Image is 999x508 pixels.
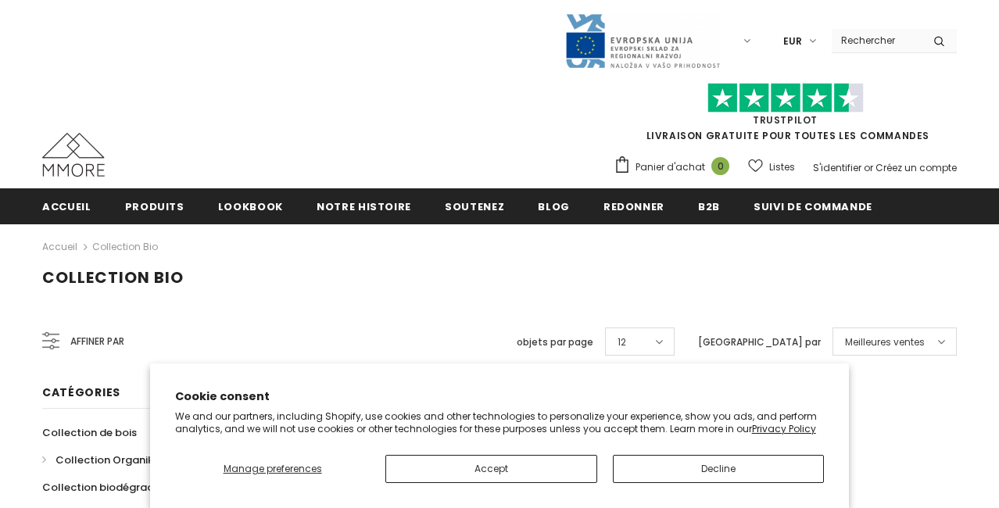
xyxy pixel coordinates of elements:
a: Collection Bio [92,240,158,253]
button: Decline [613,455,824,483]
span: soutenez [445,199,504,214]
a: Produits [125,188,184,224]
span: EUR [783,34,802,49]
span: Collection biodégradable [42,480,177,495]
span: Panier d'achat [636,159,705,175]
a: B2B [698,188,720,224]
a: S'identifier [813,161,861,174]
span: Collection Organika [55,453,160,467]
button: Accept [385,455,596,483]
span: Collection Bio [42,267,184,288]
a: Suivi de commande [754,188,872,224]
a: Créez un compte [875,161,957,174]
span: Accueil [42,199,91,214]
img: Javni Razpis [564,13,721,70]
a: Collection Organika [42,446,160,474]
a: Blog [538,188,570,224]
span: Meilleures ventes [845,334,925,350]
span: 0 [711,157,729,175]
span: or [864,161,873,174]
span: Manage preferences [224,462,322,475]
a: Lookbook [218,188,283,224]
span: Suivi de commande [754,199,872,214]
span: Affiner par [70,333,124,350]
a: Accueil [42,238,77,256]
a: Privacy Policy [752,422,816,435]
span: Produits [125,199,184,214]
a: Panier d'achat 0 [614,156,737,179]
input: Search Site [832,29,922,52]
span: LIVRAISON GRATUITE POUR TOUTES LES COMMANDES [614,90,957,142]
p: We and our partners, including Shopify, use cookies and other technologies to personalize your ex... [175,410,825,435]
a: Javni Razpis [564,34,721,47]
a: Accueil [42,188,91,224]
span: Notre histoire [317,199,411,214]
img: Faites confiance aux étoiles pilotes [707,83,864,113]
a: Notre histoire [317,188,411,224]
a: soutenez [445,188,504,224]
span: B2B [698,199,720,214]
span: Listes [769,159,795,175]
span: Redonner [603,199,664,214]
a: Listes [748,153,795,181]
label: [GEOGRAPHIC_DATA] par [698,334,821,350]
span: Collection de bois [42,425,137,440]
a: TrustPilot [753,113,818,127]
span: Lookbook [218,199,283,214]
a: Redonner [603,188,664,224]
img: Cas MMORE [42,133,105,177]
h2: Cookie consent [175,388,825,405]
button: Manage preferences [175,455,371,483]
span: Blog [538,199,570,214]
a: Collection biodégradable [42,474,177,501]
span: Catégories [42,385,120,400]
a: Collection de bois [42,419,137,446]
label: objets par page [517,334,593,350]
span: 12 [618,334,626,350]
